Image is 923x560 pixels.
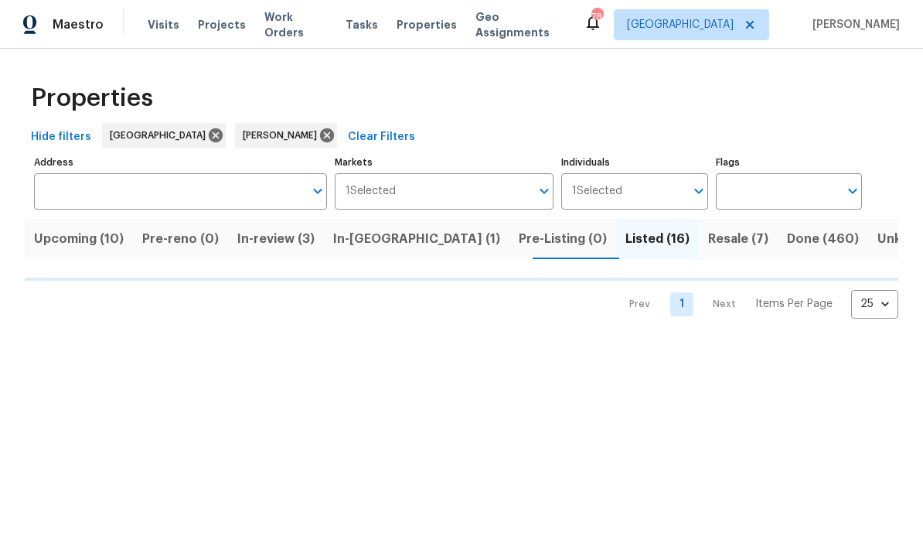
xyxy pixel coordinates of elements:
[333,228,500,250] span: In-[GEOGRAPHIC_DATA] (1)
[34,228,124,250] span: Upcoming (10)
[25,123,97,152] button: Hide filters
[348,128,415,147] span: Clear Filters
[533,180,555,202] button: Open
[688,180,710,202] button: Open
[670,292,693,316] a: Goto page 1
[243,128,323,143] span: [PERSON_NAME]
[561,158,707,167] label: Individuals
[34,158,327,167] label: Address
[346,19,378,30] span: Tasks
[102,123,226,148] div: [GEOGRAPHIC_DATA]
[591,9,602,25] div: 78
[615,290,898,319] nav: Pagination Navigation
[307,180,329,202] button: Open
[148,17,179,32] span: Visits
[346,185,396,198] span: 1 Selected
[716,158,862,167] label: Flags
[31,128,91,147] span: Hide filters
[851,284,898,324] div: 25
[237,228,315,250] span: In-review (3)
[110,128,212,143] span: [GEOGRAPHIC_DATA]
[572,185,622,198] span: 1 Selected
[235,123,337,148] div: [PERSON_NAME]
[755,296,833,312] p: Items Per Page
[31,90,153,106] span: Properties
[264,9,327,40] span: Work Orders
[342,123,421,152] button: Clear Filters
[335,158,554,167] label: Markets
[198,17,246,32] span: Projects
[142,228,219,250] span: Pre-reno (0)
[625,228,690,250] span: Listed (16)
[519,228,607,250] span: Pre-Listing (0)
[806,17,900,32] span: [PERSON_NAME]
[627,17,734,32] span: [GEOGRAPHIC_DATA]
[475,9,565,40] span: Geo Assignments
[397,17,457,32] span: Properties
[842,180,863,202] button: Open
[787,228,859,250] span: Done (460)
[708,228,768,250] span: Resale (7)
[53,17,104,32] span: Maestro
